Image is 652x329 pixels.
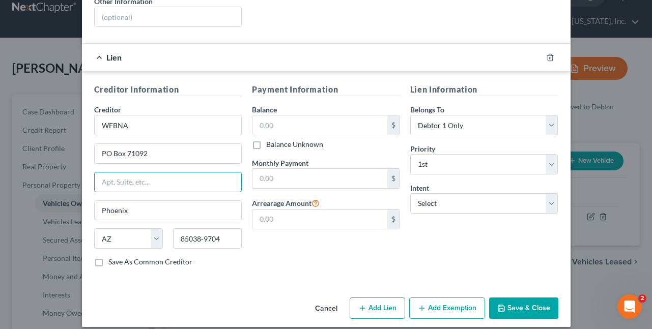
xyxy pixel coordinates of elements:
h5: Creditor Information [94,83,242,96]
label: Monthly Payment [252,158,308,168]
input: Search creditor by name... [94,115,242,135]
button: Add Exemption [409,297,485,319]
div: $ [387,169,400,188]
div: $ [387,115,400,135]
span: Belongs To [410,105,444,114]
label: Balance Unknown [266,139,323,149]
span: Lien [106,52,122,62]
h5: Lien Information [410,83,558,96]
button: Save & Close [489,297,558,319]
span: 2 [638,294,646,303]
h5: Payment Information [252,83,400,96]
input: Enter address... [95,144,242,163]
div: $ [387,210,400,229]
label: Save As Common Creditor [108,257,192,267]
input: (optional) [95,7,242,26]
button: Add Lien [350,297,405,319]
span: Creditor [94,105,121,114]
iframe: Intercom live chat [617,294,642,319]
label: Intent [410,183,429,193]
label: Arrearage Amount [252,197,320,209]
label: Balance [252,104,277,115]
input: Enter zip... [173,228,242,249]
input: Enter city... [95,201,242,220]
input: 0.00 [252,115,387,135]
input: Apt, Suite, etc... [95,172,242,192]
input: 0.00 [252,169,387,188]
input: 0.00 [252,210,387,229]
span: Priority [410,144,435,153]
button: Cancel [307,298,346,319]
